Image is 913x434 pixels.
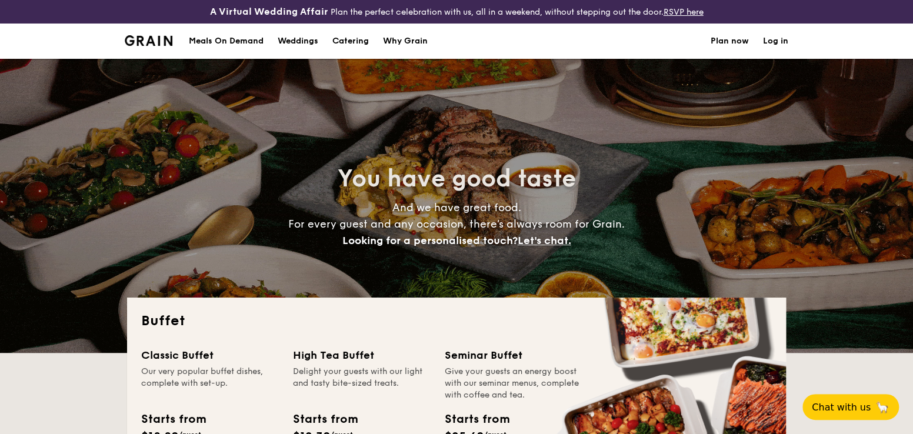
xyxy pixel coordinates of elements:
[711,24,749,59] a: Plan now
[802,394,899,420] button: Chat with us🦙
[189,24,264,59] div: Meals On Demand
[210,5,328,19] h4: A Virtual Wedding Affair
[875,400,889,414] span: 🦙
[288,201,625,247] span: And we have great food. For every guest and any occasion, there’s always room for Grain.
[325,24,376,59] a: Catering
[342,234,518,247] span: Looking for a personalised touch?
[383,24,428,59] div: Why Grain
[293,410,357,428] div: Starts from
[125,35,172,46] img: Grain
[332,24,369,59] h1: Catering
[278,24,318,59] div: Weddings
[125,35,172,46] a: Logotype
[293,347,431,363] div: High Tea Buffet
[445,347,582,363] div: Seminar Buffet
[141,410,205,428] div: Starts from
[141,312,772,330] h2: Buffet
[141,347,279,363] div: Classic Buffet
[763,24,788,59] a: Log in
[182,24,271,59] a: Meals On Demand
[812,402,871,413] span: Chat with us
[293,366,431,401] div: Delight your guests with our light and tasty bite-sized treats.
[152,5,761,19] div: Plan the perfect celebration with us, all in a weekend, without stepping out the door.
[376,24,435,59] a: Why Grain
[664,7,704,17] a: RSVP here
[445,366,582,401] div: Give your guests an energy boost with our seminar menus, complete with coffee and tea.
[518,234,571,247] span: Let's chat.
[338,165,576,193] span: You have good taste
[141,366,279,401] div: Our very popular buffet dishes, complete with set-up.
[445,410,509,428] div: Starts from
[271,24,325,59] a: Weddings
